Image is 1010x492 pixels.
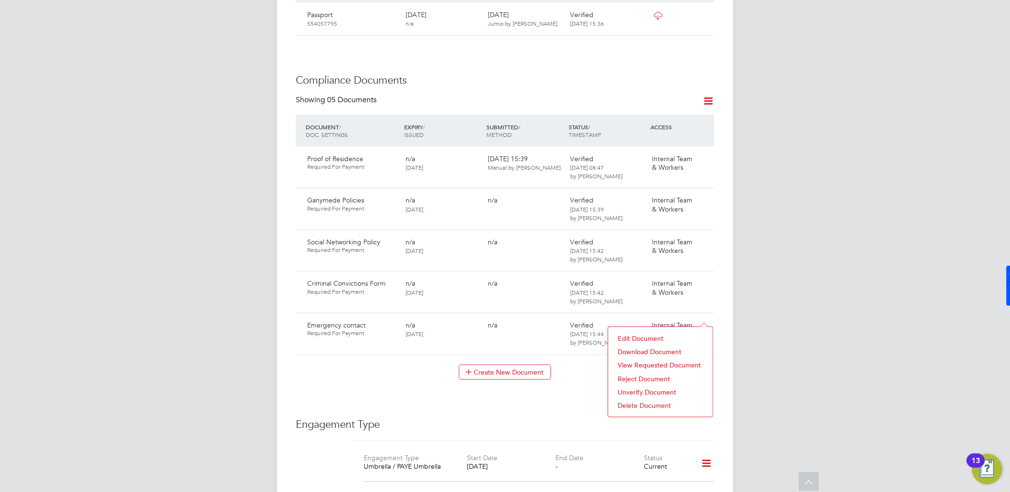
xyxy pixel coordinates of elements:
[307,196,364,204] span: Ganymede Policies
[613,372,708,386] li: Reject Document
[307,238,380,246] span: Social Networking Policy
[570,205,624,222] span: [DATE] 15:39 by [PERSON_NAME].
[488,196,497,204] span: n/a
[971,461,980,473] div: 13
[570,330,624,346] span: [DATE] 15:44 by [PERSON_NAME].
[652,279,693,296] span: Internal Team & Workers
[307,246,398,254] span: Required For Payment
[406,164,423,171] span: [DATE]
[488,19,559,27] span: Jumio by [PERSON_NAME].
[613,386,708,399] li: Unverify Document
[570,154,593,163] span: Verified
[570,10,593,19] span: Verified
[570,19,604,27] span: [DATE] 15:36
[570,321,593,329] span: Verified
[488,279,497,288] span: n/a
[303,7,402,31] div: Passport
[556,453,584,462] label: End Date
[406,330,423,338] span: [DATE]
[406,238,415,246] span: n/a
[307,279,386,288] span: Criminal Convictions Form
[488,164,562,171] span: Manual by [PERSON_NAME].
[303,118,402,143] div: DOCUMENT
[402,118,484,143] div: EXPIRY
[364,453,419,462] label: Engagement Type
[570,279,593,288] span: Verified
[570,289,624,305] span: [DATE] 15:42 by [PERSON_NAME].
[488,154,562,172] span: [DATE] 15:39
[570,196,593,204] span: Verified
[406,279,415,288] span: n/a
[307,321,366,329] span: Emergency contact
[423,123,425,131] span: /
[588,123,590,131] span: /
[613,332,708,345] li: Edit Document
[406,321,415,329] span: n/a
[613,345,708,358] li: Download Document
[644,462,689,471] div: Current
[570,164,624,180] span: [DATE] 08:47 by [PERSON_NAME].
[613,358,708,372] li: View Requested Document
[406,205,423,213] span: [DATE]
[569,131,601,138] span: TIMESTAMP
[972,454,1002,484] button: Open Resource Center, 13 new notifications
[406,19,414,27] span: n/a
[339,123,341,131] span: /
[406,247,423,254] span: [DATE]
[459,365,551,380] button: Create New Document
[467,462,555,471] div: [DATE]
[488,238,497,246] span: n/a
[307,205,398,212] span: Required For Payment
[652,321,693,338] span: Internal Team & Workers
[570,247,624,263] span: [DATE] 15:42 by [PERSON_NAME].
[296,418,714,432] h3: Engagement Type
[306,131,348,138] span: DOC. SETTINGS
[488,321,497,329] span: n/a
[484,7,566,31] div: [DATE]
[307,154,363,163] span: Proof of Residence
[307,329,398,337] span: Required For Payment
[570,238,593,246] span: Verified
[406,154,415,163] span: n/a
[327,95,377,105] span: 05 Documents
[652,238,693,255] span: Internal Team & Workers
[296,95,379,105] div: Showing
[296,74,714,87] h3: Compliance Documents
[406,289,423,296] span: [DATE]
[307,19,337,27] span: 554057795
[613,399,708,412] li: Delete Document
[364,462,452,471] div: Umbrella / PAYE Umbrella
[652,196,693,213] span: Internal Team & Workers
[467,453,497,462] label: Start Date
[556,462,644,471] div: -
[406,196,415,204] span: n/a
[402,7,484,31] div: [DATE]
[486,131,512,138] span: METHOD
[566,118,649,143] div: STATUS
[484,118,566,143] div: SUBMITTED
[518,123,520,131] span: /
[652,154,693,172] span: Internal Team & Workers
[404,131,424,138] span: ISSUED
[307,288,398,296] span: Required For Payment
[307,163,398,171] span: Required For Payment
[649,118,714,135] div: ACCESS
[644,453,663,462] label: Status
